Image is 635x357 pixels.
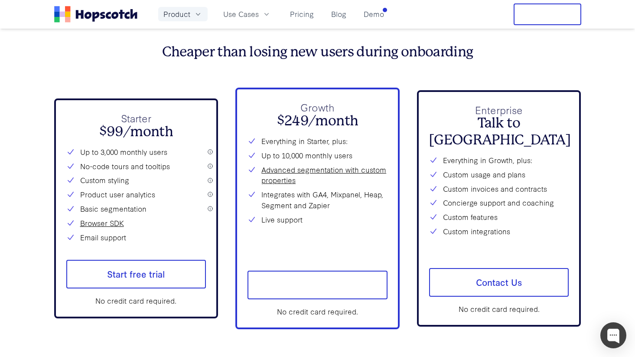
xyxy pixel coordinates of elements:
button: Product [158,7,208,21]
h2: $99/month [66,124,206,140]
a: Contact Us [429,268,569,297]
button: Use Cases [218,7,276,21]
li: Custom features [429,212,569,223]
a: Browser SDK [80,218,124,229]
li: Custom integrations [429,226,569,237]
li: No-code tours and tooltips [66,161,206,172]
div: No credit card required. [247,306,388,317]
a: Pricing [287,7,317,21]
li: Concierge support and coaching [429,197,569,208]
a: Blog [328,7,350,21]
li: Everything in Growth, plus: [429,155,569,166]
li: Up to 3,000 monthly users [66,147,206,157]
li: Live support [247,214,388,225]
li: Custom invoices and contracts [429,183,569,194]
span: Use Cases [223,9,259,20]
button: Free Trial [514,3,581,25]
li: Everything in Starter, plus: [247,136,388,147]
p: Growth [247,100,388,115]
a: Demo [360,7,388,21]
a: Start free trial [66,260,206,288]
li: Custom usage and plans [429,169,569,180]
li: Email support [66,232,206,243]
div: No credit card required. [429,304,569,314]
p: Starter [66,111,206,126]
a: Start free trial [247,271,388,299]
span: Product [163,9,190,20]
li: Custom styling [66,175,206,186]
h3: Cheaper than losing new users during onboarding [54,44,581,60]
li: Product user analytics [66,189,206,200]
div: No credit card required. [66,295,206,306]
li: Up to 10,000 monthly users [247,150,388,161]
a: Home [54,6,137,23]
h2: $249/month [247,113,388,129]
p: Enterprise [429,102,569,118]
h2: Talk to [GEOGRAPHIC_DATA] [429,115,569,148]
a: Advanced segmentation with custom properties [261,164,388,186]
li: Integrates with GA4, Mixpanel, Heap, Segment and Zapier [247,189,388,211]
li: Basic segmentation [66,203,206,214]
